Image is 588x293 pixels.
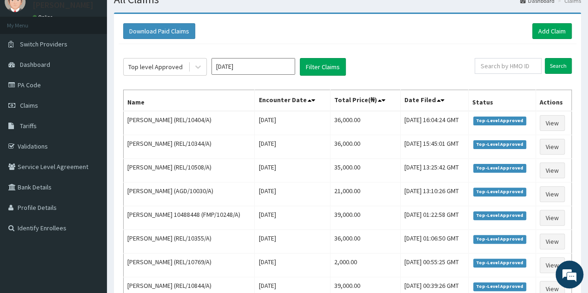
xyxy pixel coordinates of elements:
[545,58,572,74] input: Search
[473,117,527,125] span: Top-Level Approved
[124,230,255,254] td: [PERSON_NAME] (REL/10355/A)
[20,60,50,69] span: Dashboard
[20,101,38,110] span: Claims
[473,235,527,243] span: Top-Level Approved
[330,111,401,135] td: 36,000.00
[401,254,469,277] td: [DATE] 00:55:25 GMT
[330,135,401,159] td: 36,000.00
[330,254,401,277] td: 2,000.00
[17,46,38,70] img: d_794563401_company_1708531726252_794563401
[330,230,401,254] td: 36,000.00
[255,90,330,111] th: Encounter Date
[401,90,469,111] th: Date Filed
[124,206,255,230] td: [PERSON_NAME] 10488448 (FMP/10248/A)
[401,230,469,254] td: [DATE] 01:06:50 GMT
[540,163,565,178] a: View
[255,230,330,254] td: [DATE]
[330,206,401,230] td: 39,000.00
[535,90,571,111] th: Actions
[540,234,565,249] a: View
[255,159,330,182] td: [DATE]
[54,87,128,181] span: We're online!
[330,90,401,111] th: Total Price(₦)
[255,206,330,230] td: [DATE]
[540,210,565,226] a: View
[48,52,156,64] div: Chat with us now
[532,23,572,39] a: Add Claim
[33,14,55,20] a: Online
[401,206,469,230] td: [DATE] 01:22:58 GMT
[124,111,255,135] td: [PERSON_NAME] (REL/10404/A)
[473,259,527,267] span: Top-Level Approved
[128,62,183,72] div: Top level Approved
[33,1,93,9] p: [PERSON_NAME]
[255,254,330,277] td: [DATE]
[124,90,255,111] th: Name
[473,164,527,172] span: Top-Level Approved
[401,111,469,135] td: [DATE] 16:04:24 GMT
[330,182,401,206] td: 21,000.00
[124,159,255,182] td: [PERSON_NAME] (REL/10508/A)
[152,5,175,27] div: Minimize live chat window
[473,140,527,149] span: Top-Level Approved
[330,159,401,182] td: 35,000.00
[401,182,469,206] td: [DATE] 13:10:26 GMT
[540,257,565,273] a: View
[401,135,469,159] td: [DATE] 15:45:01 GMT
[255,135,330,159] td: [DATE]
[473,211,527,220] span: Top-Level Approved
[300,58,346,76] button: Filter Claims
[540,115,565,131] a: View
[5,195,177,227] textarea: Type your message and hit 'Enter'
[401,159,469,182] td: [DATE] 13:25:42 GMT
[20,122,37,130] span: Tariffs
[255,111,330,135] td: [DATE]
[124,135,255,159] td: [PERSON_NAME] (REL/10344/A)
[211,58,295,75] input: Select Month and Year
[255,182,330,206] td: [DATE]
[540,139,565,155] a: View
[124,182,255,206] td: [PERSON_NAME] (AGD/10030/A)
[540,186,565,202] a: View
[475,58,542,74] input: Search by HMO ID
[123,23,195,39] button: Download Paid Claims
[468,90,535,111] th: Status
[473,188,527,196] span: Top-Level Approved
[473,282,527,291] span: Top-Level Approved
[124,254,255,277] td: [PERSON_NAME] (REL/10769/A)
[20,40,67,48] span: Switch Providers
